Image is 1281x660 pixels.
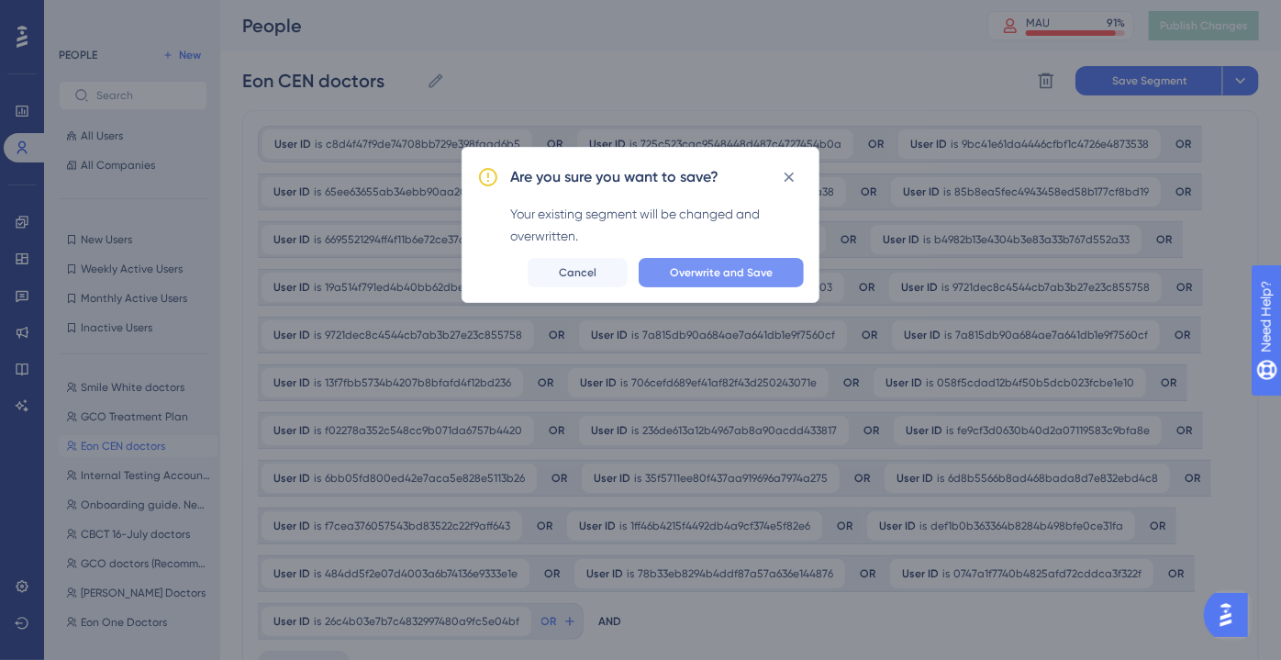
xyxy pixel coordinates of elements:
[559,265,596,280] span: Cancel
[43,5,115,27] span: Need Help?
[510,203,804,247] div: Your existing segment will be changed and overwritten.
[1204,587,1259,643] iframe: UserGuiding AI Assistant Launcher
[510,166,718,188] h2: Are you sure you want to save?
[670,265,773,280] span: Overwrite and Save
